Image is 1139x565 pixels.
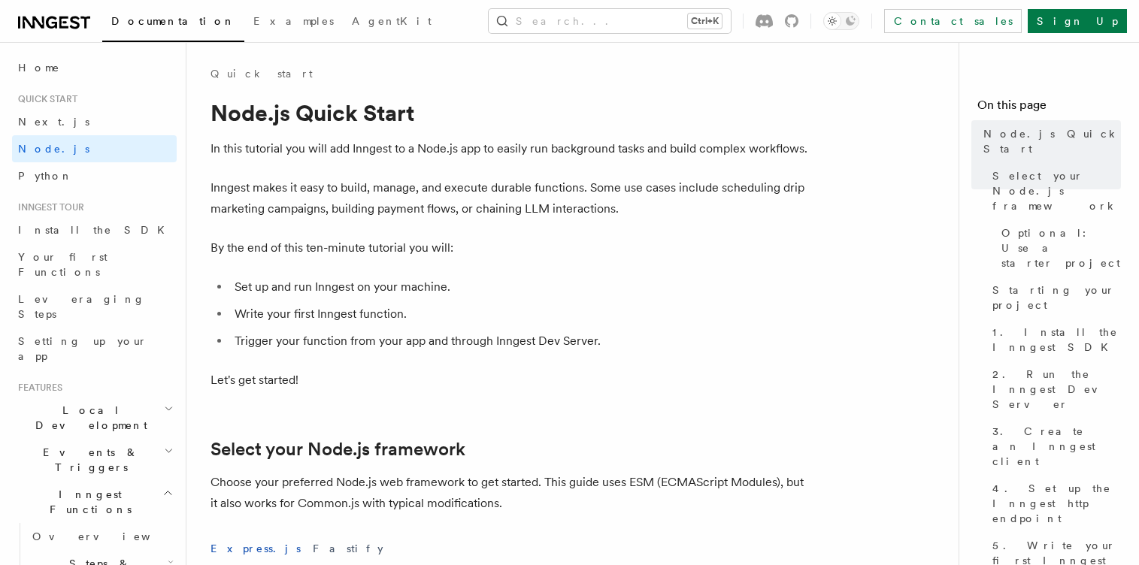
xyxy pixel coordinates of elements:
[992,168,1121,213] span: Select your Node.js framework
[32,530,187,542] span: Overview
[992,424,1121,469] span: 3. Create an Inngest client
[986,475,1121,532] a: 4. Set up the Inngest http endpoint
[18,60,60,75] span: Home
[26,523,177,550] a: Overview
[992,481,1121,526] span: 4. Set up the Inngest http endpoint
[1001,225,1121,270] span: Optional: Use a starter project
[12,439,177,481] button: Events & Triggers
[992,367,1121,412] span: 2. Run the Inngest Dev Server
[102,5,244,42] a: Documentation
[211,177,812,219] p: Inngest makes it easy to build, manage, and execute durable functions. Some use cases include sch...
[211,370,812,391] p: Let's get started!
[211,439,465,460] a: Select your Node.js framework
[211,472,812,514] p: Choose your preferred Node.js web framework to get started. This guide uses ESM (ECMAScript Modul...
[992,325,1121,355] span: 1. Install the Inngest SDK
[12,328,177,370] a: Setting up your app
[12,216,177,243] a: Install the SDK
[211,138,812,159] p: In this tutorial you will add Inngest to a Node.js app to easily run background tasks and build c...
[18,143,89,155] span: Node.js
[230,276,812,298] li: Set up and run Inngest on your machine.
[12,54,177,81] a: Home
[986,276,1121,319] a: Starting your project
[211,99,812,126] h1: Node.js Quick Start
[489,9,731,33] button: Search...Ctrl+K
[343,5,441,41] a: AgentKit
[986,162,1121,219] a: Select your Node.js framework
[884,9,1022,33] a: Contact sales
[230,331,812,352] li: Trigger your function from your app and through Inngest Dev Server.
[992,282,1121,313] span: Starting your project
[12,108,177,135] a: Next.js
[823,12,859,30] button: Toggle dark mode
[986,418,1121,475] a: 3. Create an Inngest client
[12,403,164,433] span: Local Development
[111,15,235,27] span: Documentation
[12,135,177,162] a: Node.js
[12,93,77,105] span: Quick start
[977,96,1121,120] h4: On this page
[12,382,62,394] span: Features
[12,397,177,439] button: Local Development
[12,201,84,213] span: Inngest tour
[18,293,145,320] span: Leveraging Steps
[230,304,812,325] li: Write your first Inngest function.
[211,237,812,258] p: By the end of this ten-minute tutorial you will:
[18,170,73,182] span: Python
[986,319,1121,361] a: 1. Install the Inngest SDK
[12,162,177,189] a: Python
[12,243,177,286] a: Your first Functions
[688,14,722,29] kbd: Ctrl+K
[244,5,343,41] a: Examples
[12,286,177,328] a: Leveraging Steps
[986,361,1121,418] a: 2. Run the Inngest Dev Server
[253,15,334,27] span: Examples
[12,445,164,475] span: Events & Triggers
[352,15,432,27] span: AgentKit
[18,224,174,236] span: Install the SDK
[12,487,162,517] span: Inngest Functions
[18,116,89,128] span: Next.js
[995,219,1121,276] a: Optional: Use a starter project
[18,335,147,362] span: Setting up your app
[12,481,177,523] button: Inngest Functions
[983,126,1121,156] span: Node.js Quick Start
[18,251,108,278] span: Your first Functions
[211,66,313,81] a: Quick start
[1028,9,1127,33] a: Sign Up
[977,120,1121,162] a: Node.js Quick Start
